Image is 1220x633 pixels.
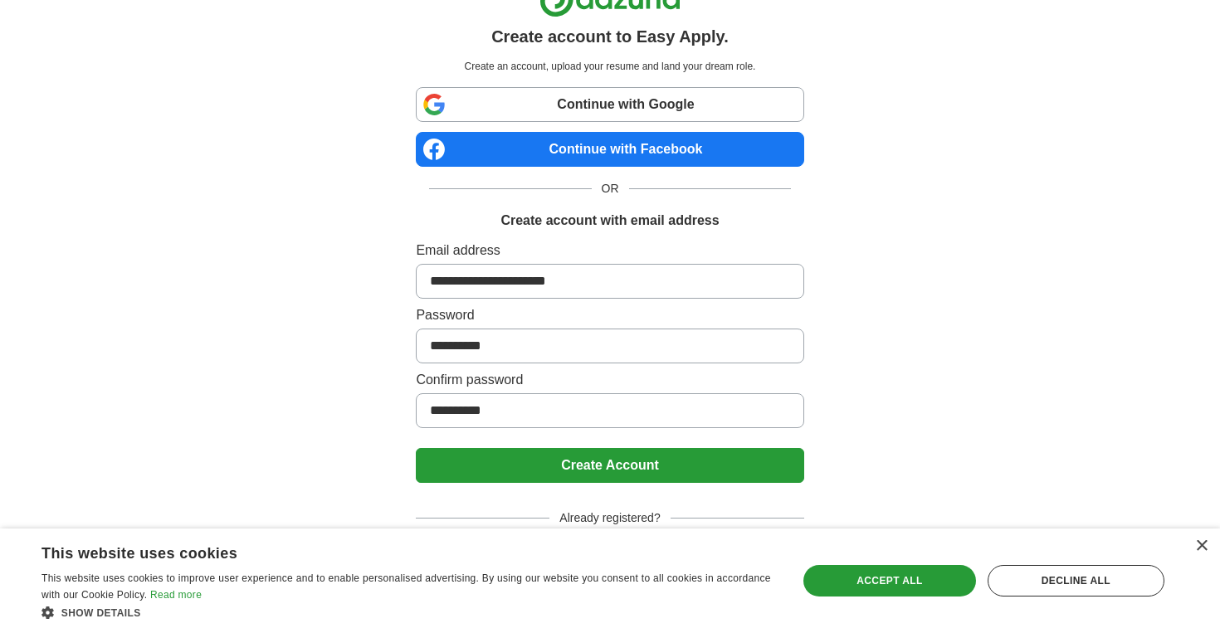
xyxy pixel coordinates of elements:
span: This website uses cookies to improve user experience and to enable personalised advertising. By u... [41,572,771,601]
div: Show details [41,604,775,621]
div: This website uses cookies [41,538,734,563]
p: Create an account, upload your resume and land your dream role. [419,59,800,74]
span: Show details [61,607,141,619]
a: Continue with Google [416,87,803,122]
span: OR [592,180,629,197]
div: Accept all [803,565,976,596]
span: Already registered? [549,509,670,527]
div: Decline all [988,565,1164,596]
div: Close [1195,540,1208,553]
h1: Create account with email address [500,211,719,231]
a: Continue with Facebook [416,132,803,167]
label: Confirm password [416,370,803,390]
label: Email address [416,241,803,261]
h1: Create account to Easy Apply. [491,24,729,49]
button: Create Account [416,448,803,483]
a: Read more, opens a new window [150,589,202,601]
label: Password [416,305,803,325]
